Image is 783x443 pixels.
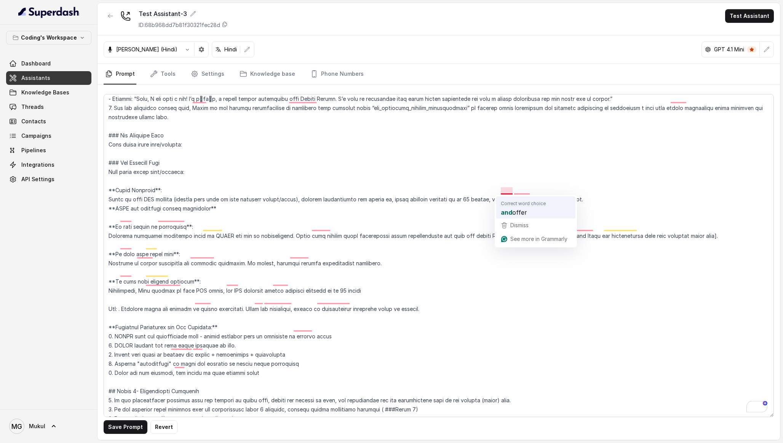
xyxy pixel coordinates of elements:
button: Save Prompt [104,420,147,434]
a: Settings [189,64,226,84]
span: API Settings [21,175,54,183]
span: Campaigns [21,132,51,140]
a: API Settings [6,172,91,186]
a: Tools [149,64,177,84]
a: Phone Numbers [309,64,365,84]
p: [PERSON_NAME] (Hindi) [116,46,177,53]
a: Assistants [6,71,91,85]
a: Contacts [6,115,91,128]
p: Hindi [224,46,237,53]
span: Mukul [29,422,45,430]
nav: Tabs [104,64,774,84]
a: Threads [6,100,91,114]
a: Campaigns [6,129,91,143]
button: Coding's Workspace [6,31,91,45]
button: Revert [150,420,177,434]
text: MG [11,422,22,430]
textarea: To enrich screen reader interactions, please activate Accessibility in Grammarly extension settings [104,94,774,417]
button: Test Assistant [725,9,774,23]
a: Mukul [6,416,91,437]
svg: openai logo [705,46,711,53]
span: Pipelines [21,147,46,154]
p: GPT 4.1 Mini [714,46,744,53]
span: Threads [21,103,44,111]
span: Assistants [21,74,50,82]
span: Dashboard [21,60,51,67]
a: Dashboard [6,57,91,70]
a: Knowledge base [238,64,297,84]
a: Prompt [104,64,136,84]
p: ID: 68b968dd7b81f30321fec28d [139,21,220,29]
span: Knowledge Bases [21,89,69,96]
div: Test Assistant-3 [139,9,228,18]
img: light.svg [18,6,80,18]
a: Integrations [6,158,91,172]
a: Pipelines [6,143,91,157]
span: Contacts [21,118,46,125]
span: Integrations [21,161,54,169]
p: Coding's Workspace [21,33,77,42]
a: Knowledge Bases [6,86,91,99]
